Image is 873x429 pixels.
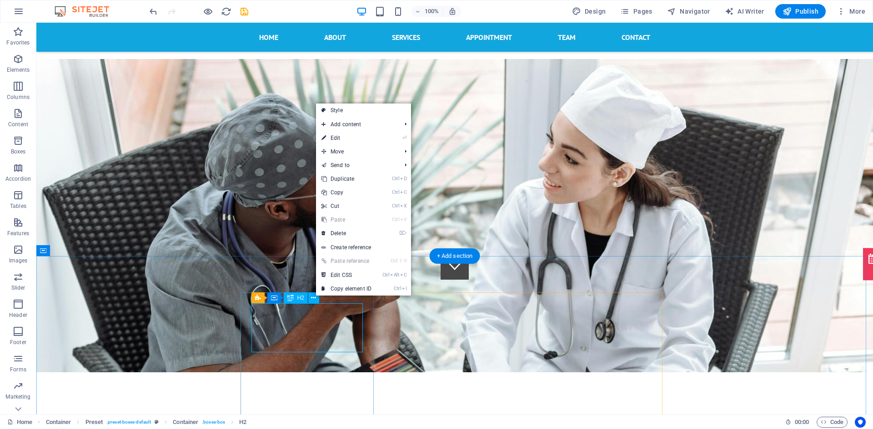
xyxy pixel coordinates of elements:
span: Publish [783,7,818,16]
p: Tables [10,202,26,210]
span: . boxes-box [202,417,225,428]
button: Publish [775,4,826,19]
a: CtrlXCut [316,199,377,213]
i: D [400,176,406,182]
p: Columns [7,94,30,101]
i: Ctrl [382,272,390,278]
i: V [404,258,406,264]
nav: breadcrumb [46,417,247,428]
i: ⌦ [399,230,406,236]
p: Forms [10,366,26,373]
i: Ctrl [392,203,399,209]
span: Design [572,7,606,16]
a: Style [316,104,411,117]
span: Click to select. Double-click to edit [173,417,198,428]
a: ⌦Delete [316,227,377,240]
a: ⏎Edit [316,131,377,145]
button: Design [568,4,610,19]
i: Alt [390,272,399,278]
h6: Session time [785,417,809,428]
i: C [400,272,406,278]
a: CtrlAltCEdit CSS [316,268,377,282]
p: Accordion [5,175,31,182]
p: Marketing [5,393,30,400]
p: Slider [11,284,25,291]
span: Pages [620,7,652,16]
i: Ctrl [392,217,399,222]
img: Editor Logo [52,6,120,17]
i: X [400,203,406,209]
i: Ctrl [392,176,399,182]
span: 00 00 [795,417,809,428]
a: Send to [316,158,397,172]
button: 100% [411,6,443,17]
div: + Add section [430,248,480,264]
button: AI Writer [721,4,768,19]
button: More [833,4,869,19]
button: reload [221,6,231,17]
button: Code [817,417,848,428]
p: Footer [10,339,26,346]
span: Click to select. Double-click to edit [46,417,71,428]
h6: 100% [425,6,439,17]
i: Ctrl [394,286,401,291]
span: H2 [297,295,304,301]
span: : [801,419,803,425]
p: Boxes [11,148,26,155]
a: Click to cancel selection. Double-click to open Pages [7,417,32,428]
i: This element is a customizable preset [155,419,159,424]
span: More [837,7,865,16]
span: Click to select. Double-click to edit [239,417,246,428]
p: Content [8,121,28,128]
span: AI Writer [725,7,764,16]
a: Create reference [316,241,411,254]
a: CtrlICopy element ID [316,282,377,296]
button: Pages [617,4,656,19]
span: Move [316,145,397,158]
i: V [400,217,406,222]
button: undo [148,6,159,17]
p: Images [9,257,28,264]
span: . preset-boxes-default [106,417,151,428]
a: CtrlCCopy [316,186,377,199]
span: Add content [316,118,397,131]
button: save [239,6,250,17]
span: Navigator [667,7,710,16]
div: Design (Ctrl+Alt+Y) [568,4,610,19]
span: Click to select. Double-click to edit [85,417,103,428]
i: Ctrl [391,258,398,264]
p: Header [9,311,27,319]
i: Ctrl [392,189,399,195]
i: ⏎ [402,135,406,141]
button: Navigator [663,4,714,19]
a: CtrlDDuplicate [316,172,377,186]
span: Code [821,417,843,428]
button: Usercentrics [855,417,866,428]
p: Features [7,230,29,237]
i: ⇧ [399,258,403,264]
i: Undo: Edit headline (Ctrl+Z) [148,6,159,17]
i: C [400,189,406,195]
p: Elements [7,66,30,74]
i: I [402,286,406,291]
a: CtrlVPaste [316,213,377,227]
p: Favorites [6,39,30,46]
a: Ctrl⇧VPaste reference [316,254,377,268]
